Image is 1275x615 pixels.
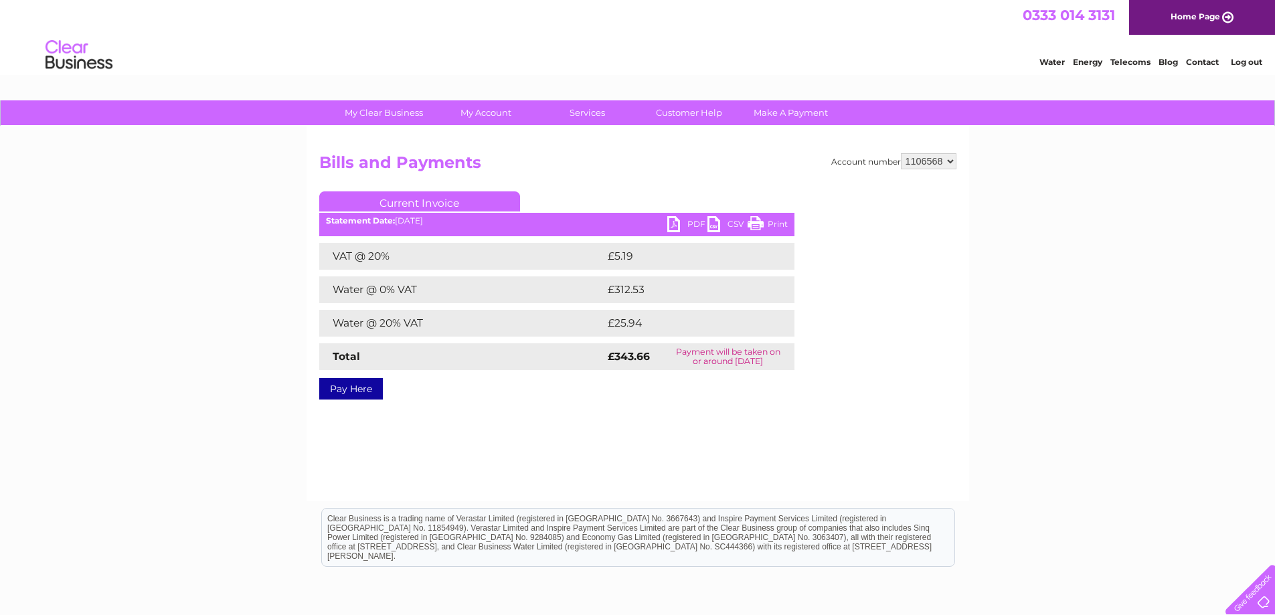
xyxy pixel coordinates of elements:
[319,276,604,303] td: Water @ 0% VAT
[662,343,794,370] td: Payment will be taken on or around [DATE]
[604,276,769,303] td: £312.53
[1159,57,1178,67] a: Blog
[45,35,113,76] img: logo.png
[430,100,541,125] a: My Account
[1186,57,1219,67] a: Contact
[608,350,650,363] strong: £343.66
[1110,57,1151,67] a: Telecoms
[1023,7,1115,23] a: 0333 014 3131
[1073,57,1102,67] a: Energy
[634,100,744,125] a: Customer Help
[1039,57,1065,67] a: Water
[319,310,604,337] td: Water @ 20% VAT
[333,350,360,363] strong: Total
[604,310,768,337] td: £25.94
[604,243,762,270] td: £5.19
[1231,57,1262,67] a: Log out
[329,100,439,125] a: My Clear Business
[322,7,954,65] div: Clear Business is a trading name of Verastar Limited (registered in [GEOGRAPHIC_DATA] No. 3667643...
[667,216,707,236] a: PDF
[736,100,846,125] a: Make A Payment
[326,215,395,226] b: Statement Date:
[319,378,383,400] a: Pay Here
[319,243,604,270] td: VAT @ 20%
[748,216,788,236] a: Print
[319,216,794,226] div: [DATE]
[707,216,748,236] a: CSV
[831,153,956,169] div: Account number
[319,191,520,211] a: Current Invoice
[319,153,956,179] h2: Bills and Payments
[532,100,643,125] a: Services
